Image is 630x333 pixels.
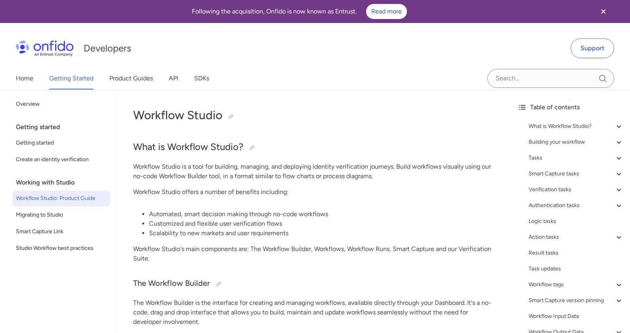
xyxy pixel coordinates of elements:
a: What is Workflow Studio? [529,122,624,131]
a: Workflow tags [529,280,624,289]
button: Close banner [589,2,618,21]
a: Result tasks [529,248,624,258]
a: Workflow Studio: Product Guide [13,190,111,206]
a: Product Guides [109,67,153,89]
li: Automated, smart decision making through no-code workflows [149,209,495,219]
a: Smart Capture Link [13,224,111,240]
a: Getting started [13,135,111,151]
a: API [169,67,178,89]
a: Authentication tasks [529,201,624,210]
p: Workflow Studio is a tool for building, managing, and deploying identity verification journeys. B... [133,162,495,181]
div: Working with Studio [16,175,114,190]
li: Scalability to new markets and user requirements [149,228,495,238]
img: Onfido Logo [16,40,74,56]
li: Customized and flexible user verification flows [149,219,495,228]
a: Action tasks [529,232,624,242]
div: Getting started [16,119,114,135]
h1: Workflow Studio [133,107,495,123]
a: SDKs [194,67,209,89]
input: Onfido search input field [487,69,614,88]
a: Smart Capture version pinning [529,296,624,305]
a: Task updates [529,264,624,274]
a: Getting Started [49,67,94,89]
a: Tasks [529,153,624,163]
h1: Developers [84,42,131,55]
a: Studio Workflow best practices [13,240,111,256]
a: Workflow Input Data [529,312,624,321]
p: Workflow Studio offers a number of benefits including: [133,187,495,197]
h2: What is Workflow Studio? [133,141,495,154]
a: Read more [366,4,407,19]
a: Support [571,38,614,58]
p: The Workflow Builder is the interface for creating and managing workflows, available directly thr... [133,298,495,327]
div: Table of contents [517,103,624,112]
a: Create an identity verification [13,152,111,167]
span: Getting started [16,138,107,148]
a: Smart Capture tasks [529,169,624,179]
a: Logic tasks [529,217,624,226]
span: Migrating to Studio [16,210,107,220]
span: Create an identity verification [16,155,107,164]
svg: Close banner [599,7,608,16]
a: Migrating to Studio [13,207,111,223]
span: Studio Workflow best practices [16,244,107,253]
p: Workflow Studio's main components are: The Workflow Builder, Workflows, Workflow Runs, Smart Capt... [133,244,495,263]
div: Following the acquisition, Onfido is now known as Entrust. [10,4,589,19]
a: Building your workflow [529,137,624,147]
h3: The Workflow Builder [133,278,495,290]
span: Workflow Studio: Product Guide [16,194,107,203]
a: Home [16,67,33,89]
span: Smart Capture Link [16,227,107,236]
span: Overview [16,99,107,109]
a: Verification tasks [529,185,624,194]
a: Overview [13,96,111,112]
